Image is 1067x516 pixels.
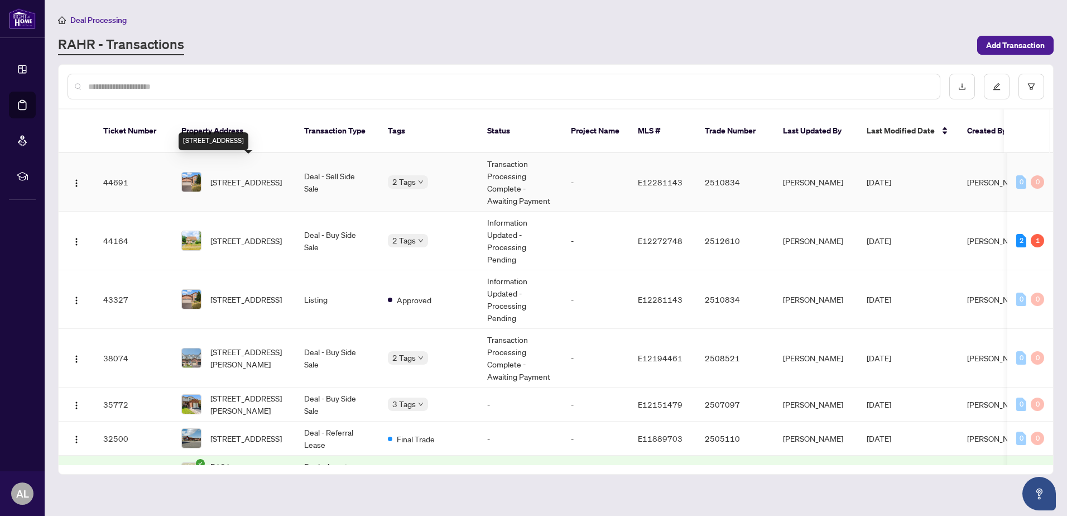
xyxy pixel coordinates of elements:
span: E12281143 [638,294,683,304]
span: [PERSON_NAME] [967,433,1027,443]
span: [STREET_ADDRESS][PERSON_NAME] [210,392,286,417]
td: [PERSON_NAME] [774,212,858,270]
img: thumbnail-img [182,395,201,414]
button: Logo [68,395,85,413]
td: 2507097 [696,388,774,422]
div: 0 [1016,351,1026,365]
button: Logo [68,349,85,367]
span: [DATE] [867,294,891,304]
td: - [562,212,629,270]
span: [DATE] [867,399,891,409]
span: [STREET_ADDRESS] [210,235,282,247]
img: Logo [72,179,81,188]
img: Logo [72,435,81,444]
th: MLS # [629,109,696,153]
td: Deal - Buy Side Sale [295,329,379,388]
span: [STREET_ADDRESS] [210,432,282,445]
td: - [562,329,629,388]
img: thumbnail-img [182,429,201,448]
span: home [58,16,66,24]
span: download [958,83,966,90]
span: 2 Tags [392,234,416,247]
th: Created By [958,109,1025,153]
span: [STREET_ADDRESS] [210,176,282,188]
a: RAHR - Transactions [58,35,184,55]
span: [PERSON_NAME] [967,236,1027,246]
span: [DATE] [867,177,891,187]
span: down [418,402,424,407]
td: - [562,270,629,329]
button: download [949,74,975,99]
th: Status [478,109,562,153]
img: thumbnail-img [182,173,201,192]
td: - [562,422,629,456]
div: 0 [1031,351,1044,365]
div: 0 [1031,398,1044,411]
img: thumbnail-img [182,290,201,309]
span: Approved [397,294,431,306]
td: 43327 [94,270,172,329]
span: down [418,179,424,185]
td: 2510834 [696,270,774,329]
span: edit [993,83,1001,90]
span: [PERSON_NAME] [967,399,1027,409]
span: E11889703 [638,433,683,443]
td: [PERSON_NAME] [774,270,858,329]
td: - [562,456,629,490]
span: E12194461 [638,353,683,363]
th: Trade Number [696,109,774,153]
button: Open asap [1022,477,1056,510]
img: thumbnail-img [182,231,201,250]
td: 2505110 [696,422,774,456]
td: Information Updated - Processing Pending [478,270,562,329]
td: 38074 [94,329,172,388]
button: filter [1018,74,1044,99]
div: 0 [1016,432,1026,445]
span: [DATE] [867,433,891,443]
button: Logo [68,290,85,308]
span: E12151479 [638,399,683,409]
div: 2 [1016,234,1026,247]
td: 2510834 [696,153,774,212]
th: Tags [379,109,478,153]
button: Logo [68,429,85,447]
td: - [478,456,562,490]
img: logo [9,8,36,29]
td: [PERSON_NAME] [774,422,858,456]
span: B101-[STREET_ADDRESS][PERSON_NAME] [210,460,286,485]
div: 0 [1031,175,1044,189]
button: Logo [68,464,85,481]
span: 2 Tags [392,351,416,364]
th: Property Address [172,109,295,153]
td: Deal - Referral Lease [295,422,379,456]
span: 3 Tags [392,398,416,410]
td: Transaction Processing Complete - Awaiting Payment [478,329,562,388]
span: E12281143 [638,177,683,187]
div: 1 [1031,234,1044,247]
span: filter [1027,83,1035,90]
div: 0 [1016,175,1026,189]
span: [DATE] [867,353,891,363]
td: [PERSON_NAME] [774,456,858,490]
div: 0 [1031,432,1044,445]
img: thumbnail-img [182,348,201,367]
div: 0 [1016,398,1026,411]
td: - [562,153,629,212]
span: Deal Processing [70,15,127,25]
td: Transaction Processing Complete - Awaiting Payment [478,153,562,212]
td: - [478,388,562,422]
th: Ticket Number [94,109,172,153]
td: Deal - Agent Double End Lease [295,456,379,490]
th: Project Name [562,109,629,153]
td: [PERSON_NAME] [774,329,858,388]
th: Transaction Type [295,109,379,153]
th: Last Modified Date [858,109,958,153]
td: [PERSON_NAME] [774,153,858,212]
td: 32500 [94,422,172,456]
td: 2512610 [696,212,774,270]
span: Final Trade [397,433,435,445]
td: Deal - Sell Side Sale [295,153,379,212]
img: Logo [72,401,81,410]
span: [PERSON_NAME] [967,353,1027,363]
span: [PERSON_NAME] [967,177,1027,187]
